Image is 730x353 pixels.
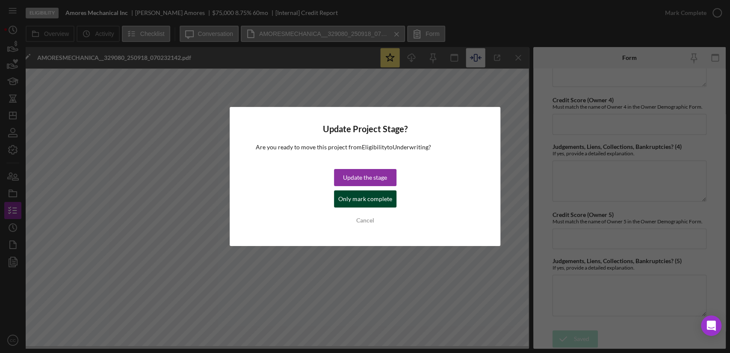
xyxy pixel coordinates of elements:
div: Cancel [356,212,374,229]
p: Are you ready to move this project from Eligibility to Underwriting ? [255,142,474,152]
h4: Update Project Stage? [255,124,474,134]
button: Cancel [334,212,396,229]
div: Only mark complete [338,190,392,208]
div: Open Intercom Messenger [701,315,721,336]
button: Only mark complete [334,190,396,208]
div: Update the stage [343,169,387,186]
button: Update the stage [334,169,396,186]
